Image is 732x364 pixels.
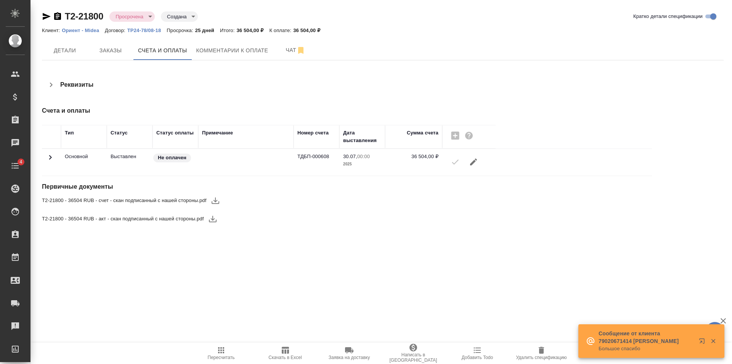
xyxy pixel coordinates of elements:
[61,149,107,176] td: Основной
[42,215,204,223] span: Т2-21800 - 36504 RUB - акт - скан подписанный с нашей стороны.pdf
[296,46,305,55] svg: Отписаться
[47,46,83,55] span: Детали
[357,154,370,159] p: 00:00
[343,160,381,168] p: 2025
[202,129,233,137] div: Примечание
[46,157,55,163] span: Toggle Row Expanded
[42,182,496,191] h4: Первичные документы
[269,28,293,33] p: К оплате:
[65,129,74,137] div: Тип
[343,154,357,159] p: 30.07,
[105,28,127,33] p: Договор:
[42,12,51,21] button: Скопировать ссылку для ЯМессенджера
[196,46,268,55] span: Комментарии к оплате
[60,80,93,89] h4: Реквизиты
[2,156,29,175] a: 4
[343,129,381,144] div: Дата выставления
[705,322,724,341] button: 🙏
[15,158,27,166] span: 4
[65,11,103,21] a: Т2-21800
[705,338,721,345] button: Закрыть
[220,28,236,33] p: Итого:
[464,153,483,171] button: Редактировать
[111,153,149,160] p: Все изменения в спецификации заблокированы
[156,129,194,137] div: Статус оплаты
[294,149,339,176] td: ТДБП-000608
[293,28,326,33] p: 36 504,00 ₽
[277,45,314,55] span: Чат
[42,28,62,33] p: Клиент:
[385,149,442,176] td: 36 504,00 ₽
[158,154,186,162] p: Не оплачен
[407,129,438,137] div: Сумма счета
[111,129,128,137] div: Статус
[165,13,189,20] button: Создана
[42,197,206,204] span: Т2-21800 - 36504 RUB - счет - скан подписанный с нашей стороны.pdf
[92,46,129,55] span: Заказы
[195,28,220,33] p: 25 дней
[62,27,105,33] a: Ориент - Midea
[599,330,694,345] p: Сообщение от клиента 79020671414 [PERSON_NAME]
[297,129,329,137] div: Номер счета
[694,333,713,352] button: Открыть в новой вкладке
[236,28,269,33] p: 36 504,00 ₽
[127,27,167,33] a: ТР24-78/08-18
[113,13,146,20] button: Просрочена
[138,46,187,55] span: Счета и оплаты
[633,13,703,20] span: Кратко детали спецификации
[599,345,694,353] p: Большое спасибо
[42,106,496,115] h4: Счета и оплаты
[53,12,62,21] button: Скопировать ссылку
[109,11,155,22] div: Просрочена
[161,11,198,22] div: Просрочена
[167,28,195,33] p: Просрочка:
